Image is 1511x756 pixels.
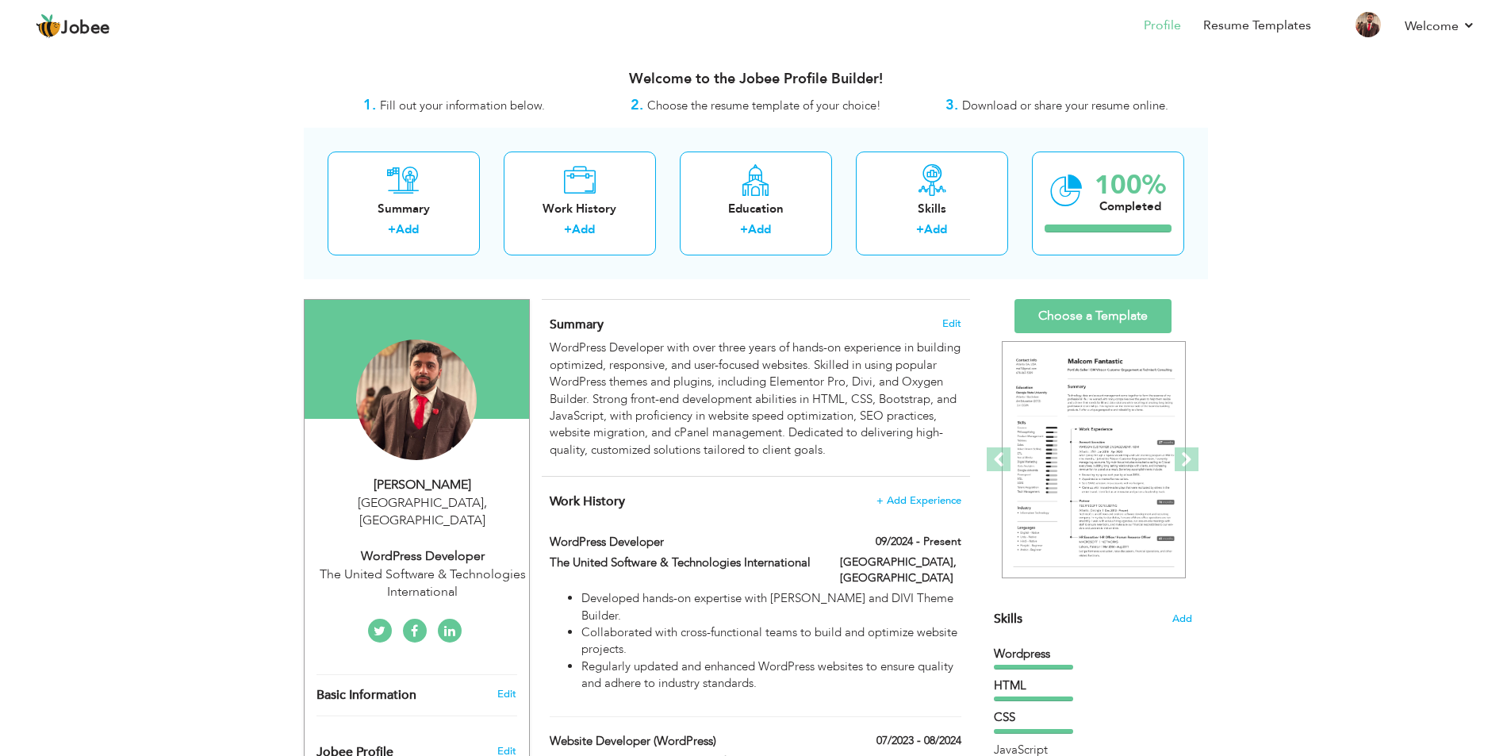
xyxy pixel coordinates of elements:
label: 07/2023 - 08/2024 [876,733,961,749]
div: WordPress Developer [316,547,529,566]
strong: 1. [363,95,376,115]
img: jobee.io [36,13,61,39]
img: Profile Img [1356,12,1381,37]
label: + [564,221,572,238]
div: Skills [869,201,995,217]
label: Website Developer (WordPress) [550,733,816,750]
span: Skills [994,610,1022,627]
a: Edit [497,687,516,701]
a: Add [396,221,419,237]
h4: This helps to show the companies you have worked for. [550,493,961,509]
div: Wordpress [994,646,1192,662]
div: CSS [994,709,1192,726]
span: + Add Experience [876,495,961,506]
span: Edit [942,318,961,329]
label: 09/2024 - Present [876,534,961,550]
h3: Welcome to the Jobee Profile Builder! [304,71,1208,87]
span: Basic Information [316,689,416,703]
a: Welcome [1405,17,1475,36]
a: Add [924,221,947,237]
li: Regularly updated and enhanced WordPress websites to ensure quality and adhere to industry standa... [581,658,961,693]
label: WordPress Developer [550,534,816,551]
img: Ahmad Farooq [356,340,477,460]
li: Collaborated with cross-functional teams to build and optimize website projects. [581,624,961,658]
div: Completed [1095,198,1166,215]
div: The United Software & Technologies International [316,566,529,602]
div: 100% [1095,172,1166,198]
span: Add [1172,612,1192,627]
label: + [740,221,748,238]
strong: 3. [945,95,958,115]
li: Developed hands-on expertise with [PERSON_NAME] and DIVI Theme Builder. [581,590,961,624]
div: Work History [516,201,643,217]
span: Jobee [61,20,110,37]
div: [PERSON_NAME] [316,476,529,494]
div: HTML [994,677,1192,694]
a: Add [572,221,595,237]
span: Download or share your resume online. [962,98,1168,113]
span: Work History [550,493,625,510]
div: WordPress Developer with over three years of hands-on experience in building optimized, responsiv... [550,340,961,459]
div: Summary [340,201,467,217]
div: Education [692,201,819,217]
a: Add [748,221,771,237]
span: , [484,494,487,512]
label: + [916,221,924,238]
a: Jobee [36,13,110,39]
span: Choose the resume template of your choice! [647,98,881,113]
strong: 2. [631,95,643,115]
label: [GEOGRAPHIC_DATA], [GEOGRAPHIC_DATA] [840,555,961,586]
a: Profile [1144,17,1181,35]
label: + [388,221,396,238]
a: Resume Templates [1203,17,1311,35]
span: Summary [550,316,604,333]
a: Choose a Template [1014,299,1172,333]
span: Fill out your information below. [380,98,545,113]
div: [GEOGRAPHIC_DATA] [GEOGRAPHIC_DATA] [316,494,529,531]
label: The United Software & Technologies International [550,555,816,571]
h4: Adding a summary is a quick and easy way to highlight your experience and interests. [550,317,961,332]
